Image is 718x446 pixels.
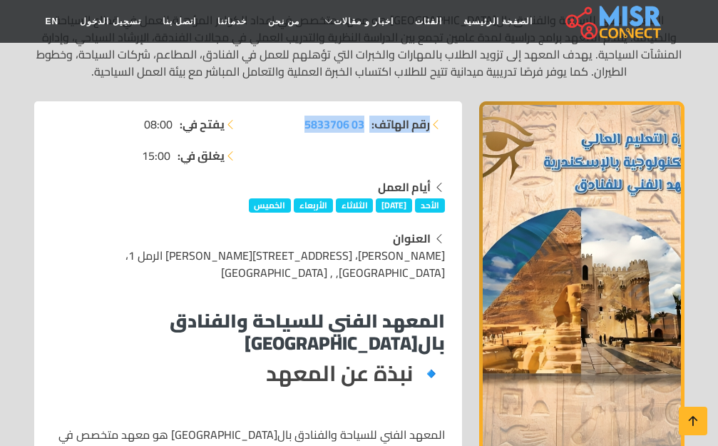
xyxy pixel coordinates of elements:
[371,116,430,133] strong: رقم الهاتف:
[249,198,292,213] span: الخميس
[304,116,364,133] a: 03 5833706
[125,245,445,283] span: [PERSON_NAME]، [STREET_ADDRESS][PERSON_NAME] الرمل 1، [GEOGRAPHIC_DATA], , [GEOGRAPHIC_DATA]
[378,176,431,198] strong: أيام العمل
[257,8,310,35] a: من نحن
[304,113,364,135] span: 03 5833706
[69,8,151,35] a: تسجيل الدخول
[35,8,70,35] a: EN
[178,147,225,164] strong: يغلق في:
[334,15,394,28] span: اخبار و مقالات
[393,228,431,249] strong: العنوان
[266,353,445,393] strong: 🔹 نبذة عن المعهد
[34,11,684,80] p: المعهد الفني للسياحة والفنادق بال[GEOGRAPHIC_DATA] هو معهد متخصص في إعداد الكوادر المؤهلة للعمل ف...
[376,198,412,213] span: [DATE]
[207,8,257,35] a: خدماتنا
[170,303,445,360] strong: المعهد الفني للسياحة والفنادق بال[GEOGRAPHIC_DATA]
[565,4,661,39] img: main.misr_connect
[404,8,453,35] a: الفئات
[453,8,543,35] a: الصفحة الرئيسية
[310,8,404,35] a: اخبار و مقالات
[294,198,333,213] span: الأربعاء
[152,8,207,35] a: اتصل بنا
[336,198,374,213] span: الثلاثاء
[144,116,173,133] span: 08:00
[415,198,445,213] span: الأحد
[142,147,170,164] span: 15:00
[180,116,225,133] strong: يفتح في:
